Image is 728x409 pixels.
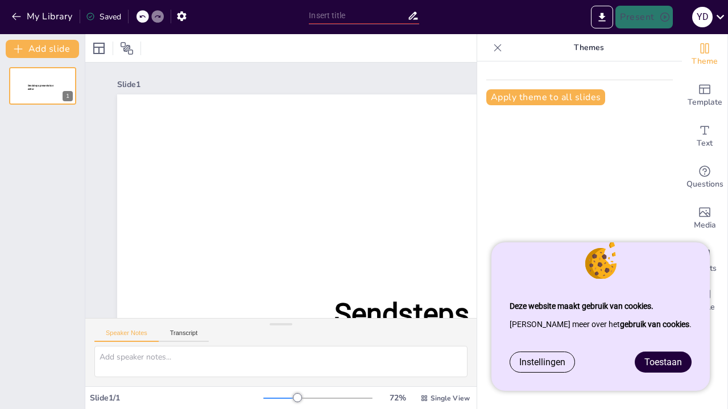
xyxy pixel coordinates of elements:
[682,239,727,280] div: Add charts and graphs
[694,219,716,232] span: Media
[510,315,692,333] p: [PERSON_NAME] meer over het .
[309,7,407,24] input: Insert title
[682,198,727,239] div: Add images, graphics, shapes or video
[697,137,713,150] span: Text
[688,96,722,109] span: Template
[120,42,134,55] span: Position
[615,6,672,28] button: Present
[682,157,727,198] div: Get real-time input from your audience
[9,67,76,105] div: Sendsteps presentation editor1
[692,6,713,28] button: y d
[682,34,727,75] div: Change the overall theme
[692,7,713,27] div: y d
[519,357,565,367] span: Instellingen
[90,39,108,57] div: Layout
[334,298,637,371] span: Sendsteps presentation editor
[682,116,727,157] div: Add text boxes
[692,55,718,68] span: Theme
[431,394,470,403] span: Single View
[90,393,263,403] div: Slide 1 / 1
[510,352,574,372] a: Instellingen
[86,11,121,22] div: Saved
[620,320,689,329] a: gebruik van cookies
[644,357,682,367] span: Toestaan
[635,352,691,372] a: Toestaan
[682,75,727,116] div: Add ready made slides
[686,178,723,191] span: Questions
[510,301,653,311] strong: Deze website maakt gebruik van cookies.
[486,89,605,105] button: Apply theme to all slides
[507,34,671,61] p: Themes
[6,40,79,58] button: Add slide
[9,7,77,26] button: My Library
[63,91,73,101] div: 1
[94,329,159,342] button: Speaker Notes
[28,84,53,90] span: Sendsteps presentation editor
[159,329,209,342] button: Transcript
[591,6,613,28] button: Export to PowerPoint
[384,393,411,403] div: 72 %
